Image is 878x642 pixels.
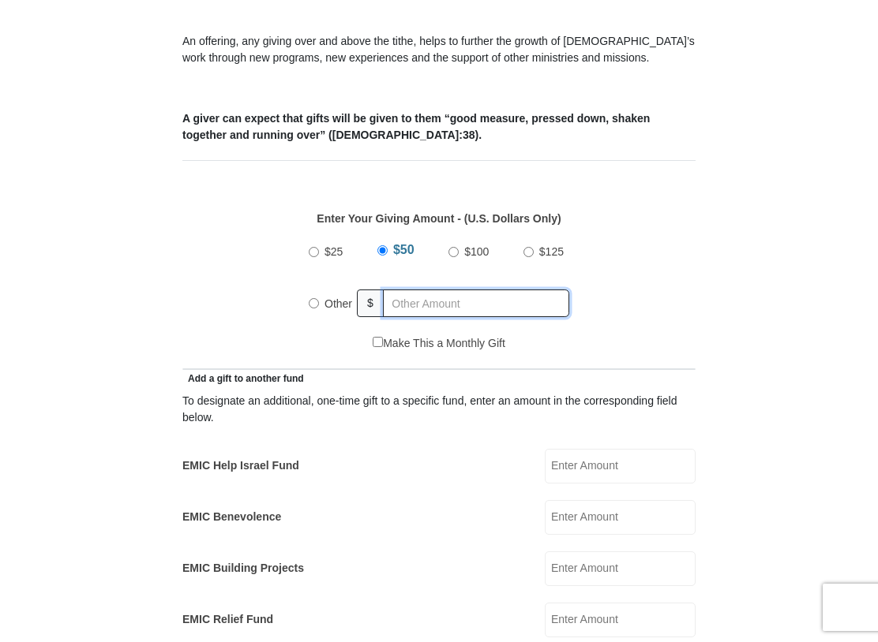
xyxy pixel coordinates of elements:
label: EMIC Benevolence [182,509,281,525]
input: Other Amount [383,289,569,317]
span: $ [357,289,384,317]
label: EMIC Relief Fund [182,611,273,628]
div: To designate an additional, one-time gift to a specific fund, enter an amount in the correspondin... [182,393,696,426]
p: An offering, any giving over and above the tithe, helps to further the growth of [DEMOGRAPHIC_DAT... [182,33,696,66]
label: EMIC Building Projects [182,560,304,577]
span: $25 [325,245,343,258]
input: Enter Amount [545,449,696,483]
input: Enter Amount [545,603,696,637]
b: A giver can expect that gifts will be given to them “good measure, pressed down, shaken together ... [182,112,650,141]
span: $125 [539,245,564,258]
span: $100 [464,245,489,258]
label: Make This a Monthly Gift [373,335,505,352]
span: $50 [393,243,415,256]
input: Enter Amount [545,551,696,586]
span: Other [325,297,352,310]
label: EMIC Help Israel Fund [182,457,299,474]
span: Add a gift to another fund [182,373,304,384]
strong: Enter Your Giving Amount - (U.S. Dollars Only) [317,212,561,225]
input: Enter Amount [545,500,696,535]
input: Make This a Monthly Gift [373,337,383,347]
